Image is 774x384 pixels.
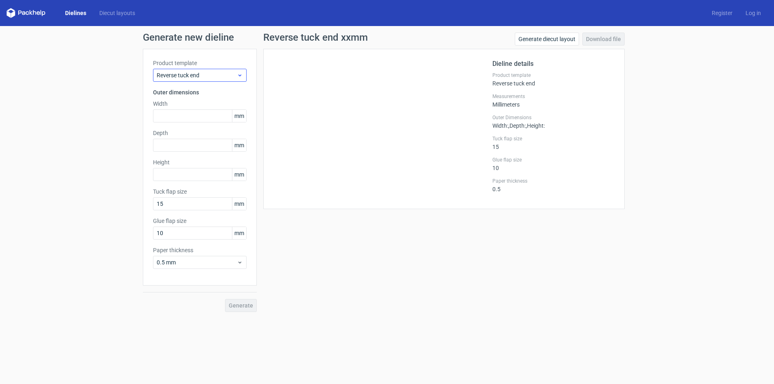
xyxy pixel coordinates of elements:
[508,122,526,129] span: , Depth :
[492,114,614,121] label: Outer Dimensions
[232,198,246,210] span: mm
[263,33,368,42] h1: Reverse tuck end xxmm
[153,59,247,67] label: Product template
[232,227,246,239] span: mm
[59,9,93,17] a: Dielines
[739,9,767,17] a: Log in
[492,93,614,108] div: Millimeters
[492,178,614,192] div: 0.5
[492,59,614,69] h2: Dieline details
[492,122,508,129] span: Width :
[157,71,237,79] span: Reverse tuck end
[492,157,614,171] div: 10
[492,72,614,79] label: Product template
[492,157,614,163] label: Glue flap size
[93,9,142,17] a: Diecut layouts
[153,246,247,254] label: Paper thickness
[153,88,247,96] h3: Outer dimensions
[492,72,614,87] div: Reverse tuck end
[492,178,614,184] label: Paper thickness
[492,135,614,150] div: 15
[153,217,247,225] label: Glue flap size
[143,33,631,42] h1: Generate new dieline
[492,93,614,100] label: Measurements
[153,100,247,108] label: Width
[515,33,579,46] a: Generate diecut layout
[526,122,545,129] span: , Height :
[705,9,739,17] a: Register
[157,258,237,266] span: 0.5 mm
[153,188,247,196] label: Tuck flap size
[492,135,614,142] label: Tuck flap size
[232,139,246,151] span: mm
[232,110,246,122] span: mm
[153,158,247,166] label: Height
[232,168,246,181] span: mm
[153,129,247,137] label: Depth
